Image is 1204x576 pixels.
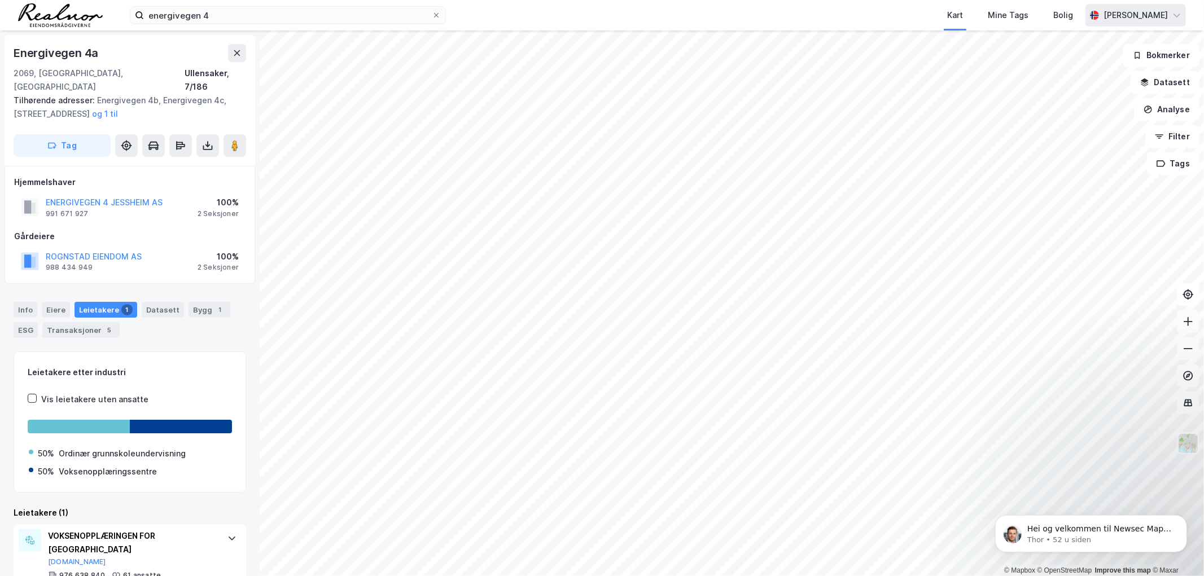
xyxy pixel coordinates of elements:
[28,366,232,379] div: Leietakere etter industri
[14,230,246,243] div: Gårdeiere
[38,465,54,478] div: 50%
[48,557,106,566] button: [DOMAIN_NAME]
[198,196,239,209] div: 100%
[1145,125,1199,148] button: Filter
[978,491,1204,570] iframe: Intercom notifications melding
[59,447,186,460] div: Ordinær grunnskoleundervisning
[14,95,97,105] span: Tilhørende adresser:
[198,250,239,263] div: 100%
[14,94,237,121] div: Energivegen 4b, Energivegen 4c, [STREET_ADDRESS]
[1177,433,1199,454] img: Z
[104,324,115,336] div: 5
[14,44,100,62] div: Energivegen 4a
[185,67,246,94] div: Ullensaker, 7/186
[14,175,246,189] div: Hjemmelshaver
[142,302,184,318] div: Datasett
[144,7,432,24] input: Søk på adresse, matrikkel, gårdeiere, leietakere eller personer
[1004,566,1035,574] a: Mapbox
[947,8,963,22] div: Kart
[41,393,148,406] div: Vis leietakere uten ansatte
[48,529,216,556] div: VOKSENOPPLÆRINGEN FOR [GEOGRAPHIC_DATA]
[198,263,239,272] div: 2 Seksjoner
[1104,8,1168,22] div: [PERSON_NAME]
[1134,98,1199,121] button: Analyse
[121,304,133,315] div: 1
[42,322,120,338] div: Transaksjoner
[1053,8,1073,22] div: Bolig
[189,302,230,318] div: Bygg
[14,134,111,157] button: Tag
[1123,44,1199,67] button: Bokmerker
[988,8,1028,22] div: Mine Tags
[46,263,93,272] div: 988 434 949
[1131,71,1199,94] button: Datasett
[1147,152,1199,175] button: Tags
[14,67,185,94] div: 2069, [GEOGRAPHIC_DATA], [GEOGRAPHIC_DATA]
[14,506,246,520] div: Leietakere (1)
[38,447,54,460] div: 50%
[59,465,157,478] div: Voksenopplæringssentre
[42,302,70,318] div: Eiere
[1095,566,1151,574] a: Improve this map
[14,302,37,318] div: Info
[198,209,239,218] div: 2 Seksjoner
[18,3,103,27] img: realnor-logo.934646d98de889bb5806.png
[214,304,226,315] div: 1
[1037,566,1092,574] a: OpenStreetMap
[14,322,38,338] div: ESG
[75,302,137,318] div: Leietakere
[46,209,88,218] div: 991 671 927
